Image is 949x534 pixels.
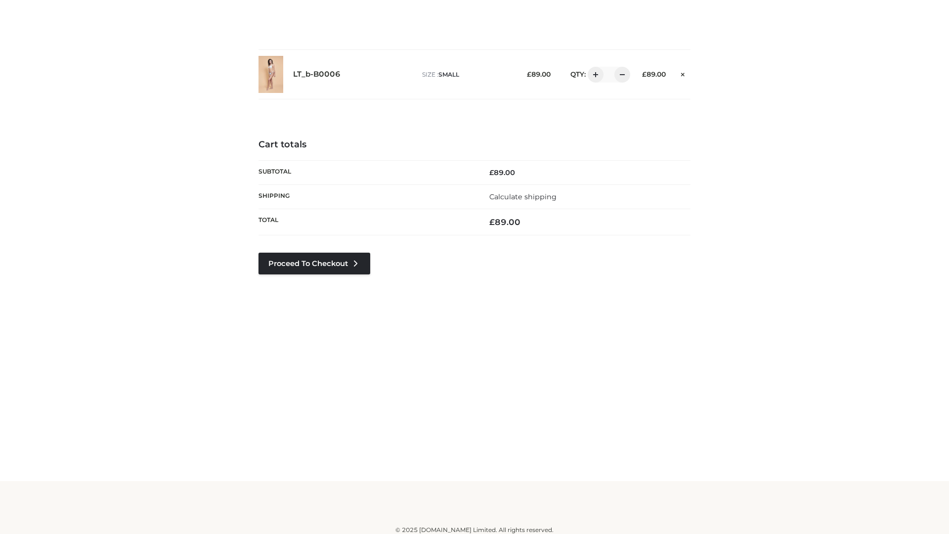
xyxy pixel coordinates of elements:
p: size : [422,70,512,79]
div: QTY: [561,67,627,83]
th: Subtotal [259,160,474,184]
span: SMALL [438,71,459,78]
a: Calculate shipping [489,192,557,201]
a: LT_b-B0006 [293,70,341,79]
a: Proceed to Checkout [259,253,370,274]
span: £ [489,217,495,227]
span: £ [489,168,494,177]
bdi: 89.00 [489,168,515,177]
bdi: 89.00 [642,70,666,78]
h4: Cart totals [259,139,690,150]
bdi: 89.00 [489,217,520,227]
th: Total [259,209,474,235]
a: Remove this item [676,67,690,80]
span: £ [642,70,647,78]
span: £ [527,70,531,78]
th: Shipping [259,184,474,209]
bdi: 89.00 [527,70,551,78]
